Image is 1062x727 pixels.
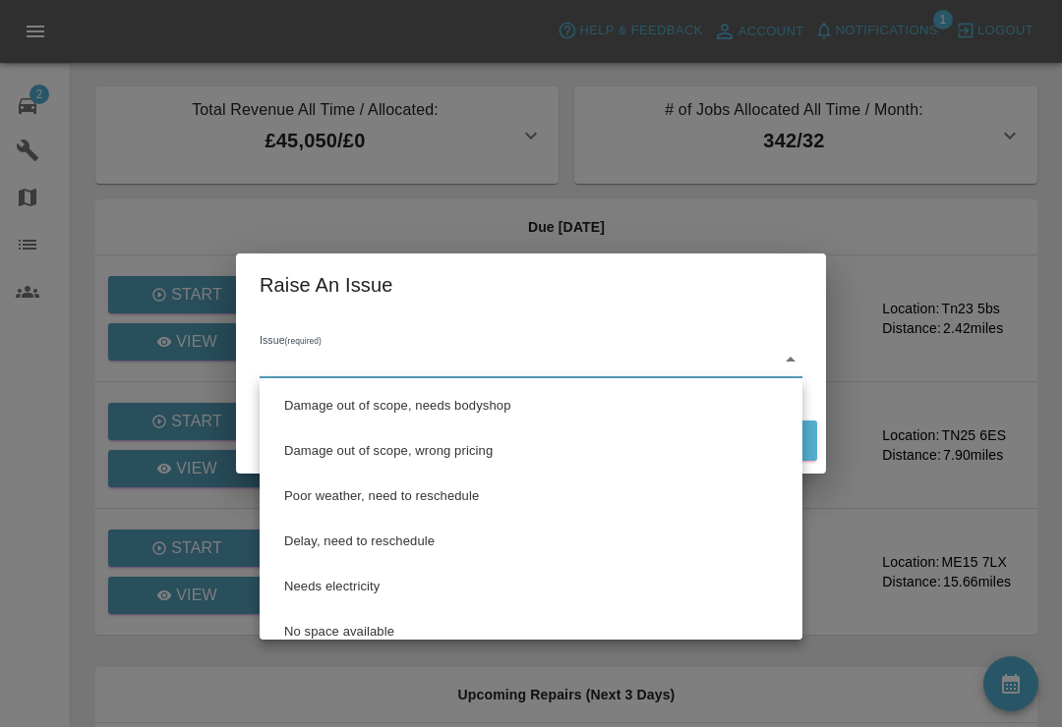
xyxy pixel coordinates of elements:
li: Damage out of scope, needs bodyshop [265,383,797,428]
li: No space available [265,609,797,654]
li: Poor weather, need to reschedule [265,474,797,519]
li: Damage out of scope, wrong pricing [265,428,797,474]
li: Delay, need to reschedule [265,519,797,564]
li: Needs electricity [265,564,797,609]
